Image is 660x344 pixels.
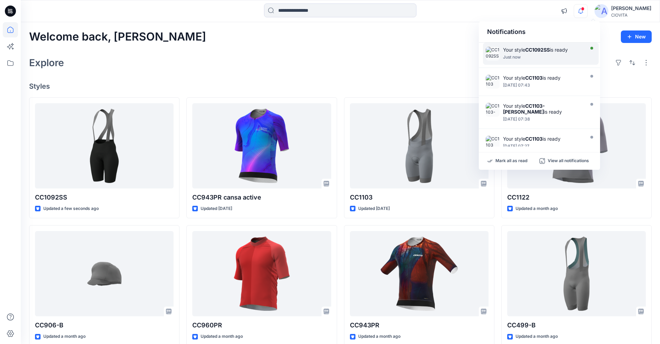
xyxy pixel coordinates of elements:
[350,193,489,202] p: CC1103
[503,103,583,115] div: Your style is ready
[43,333,86,340] p: Updated a month ago
[35,231,174,317] a: CC906-B
[486,75,500,89] img: CC1103
[507,320,646,330] p: CC499-B
[507,193,646,202] p: CC1122
[503,117,583,122] div: Monday, August 11, 2025 07:38
[503,103,545,115] strong: CC1103-[PERSON_NAME]
[29,57,64,68] h2: Explore
[350,320,489,330] p: CC943PR
[35,103,174,189] a: CC1092SS
[201,333,243,340] p: Updated a month ago
[29,82,652,90] h4: Styles
[595,4,608,18] img: avatar
[350,103,489,189] a: CC1103
[358,333,401,340] p: Updated a month ago
[507,231,646,317] a: CC499-B
[479,21,600,43] div: Notifications
[486,47,500,61] img: CC1092SS
[611,12,651,18] div: CIOVITA
[192,103,331,189] a: CC943PR cansa active
[192,320,331,330] p: CC960PR
[201,205,232,212] p: Updated [DATE]
[503,136,583,142] div: Your style is ready
[516,205,558,212] p: Updated a month ago
[525,47,550,53] strong: CC1092SS
[503,83,583,88] div: Monday, August 11, 2025 07:43
[35,193,174,202] p: CC1092SS
[548,158,589,164] p: View all notifications
[525,136,543,142] strong: CC1103
[350,231,489,317] a: CC943PR
[486,136,500,150] img: CC1103
[43,205,99,212] p: Updated a few seconds ago
[503,75,583,81] div: Your style is ready
[495,158,527,164] p: Mark all as read
[503,55,583,60] div: Wednesday, September 03, 2025 07:21
[611,4,651,12] div: [PERSON_NAME]
[35,320,174,330] p: CC906-B
[525,75,543,81] strong: CC1103
[192,231,331,317] a: CC960PR
[621,30,652,43] button: New
[358,205,390,212] p: Updated [DATE]
[503,144,583,149] div: Monday, August 11, 2025 07:27
[486,103,500,117] img: CC1103-OLIVER
[29,30,206,43] h2: Welcome back, [PERSON_NAME]
[192,193,331,202] p: CC943PR cansa active
[516,333,558,340] p: Updated a month ago
[503,47,583,53] div: Your style is ready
